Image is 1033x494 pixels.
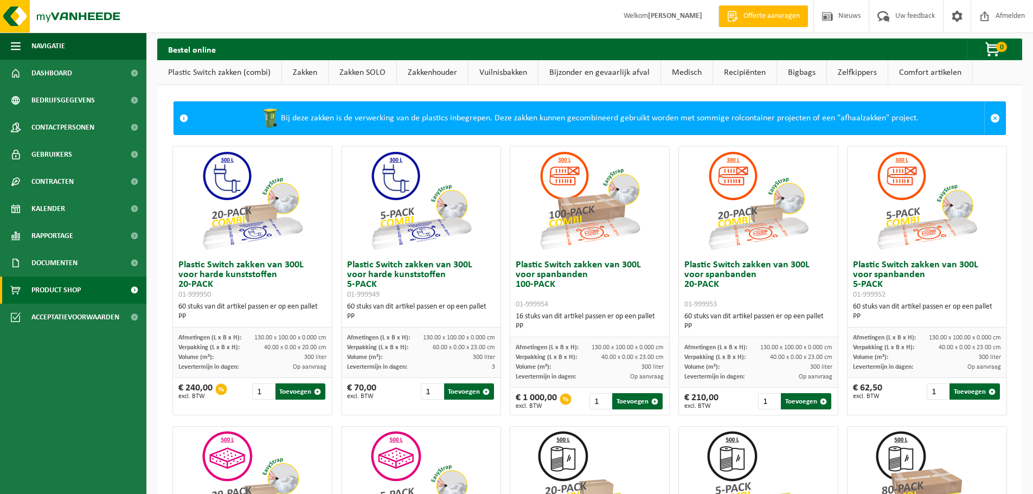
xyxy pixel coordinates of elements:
div: PP [178,312,326,322]
span: Rapportage [31,222,73,249]
span: 40.00 x 0.00 x 23.00 cm [939,344,1001,351]
span: Dashboard [31,60,72,87]
span: Documenten [31,249,78,277]
span: Contactpersonen [31,114,94,141]
span: 130.00 x 100.00 x 0.000 cm [423,335,495,341]
div: 60 stuks van dit artikel passen er op een pallet [178,302,326,322]
span: 300 liter [641,364,664,370]
a: Sluit melding [984,102,1005,134]
a: Plastic Switch zakken (combi) [157,60,281,85]
h2: Bestel online [157,39,227,60]
span: 130.00 x 100.00 x 0.000 cm [592,344,664,351]
h3: Plastic Switch zakken van 300L voor spanbanden 20-PACK [684,260,832,309]
div: € 70,00 [347,383,376,400]
span: Volume (m³): [516,364,551,370]
span: Levertermijn in dagen: [178,364,239,370]
span: Op aanvraag [293,364,326,370]
h3: Plastic Switch zakken van 300L voor harde kunststoffen 20-PACK [178,260,326,299]
span: excl. BTW [684,403,718,409]
span: Afmetingen (L x B x H): [684,344,747,351]
img: 01-999954 [535,146,644,255]
button: Toevoegen [275,383,326,400]
span: Acceptatievoorwaarden [31,304,119,331]
img: 01-999953 [704,146,812,255]
a: Bijzonder en gevaarlijk afval [538,60,660,85]
button: 0 [967,39,1021,60]
a: Bigbags [777,60,826,85]
span: 40.00 x 0.00 x 20.00 cm [264,344,326,351]
span: 60.00 x 0.00 x 23.00 cm [433,344,495,351]
input: 1 [252,383,274,400]
a: Zelfkippers [827,60,888,85]
div: Bij deze zakken is de verwerking van de plastics inbegrepen. Deze zakken kunnen gecombineerd gebr... [194,102,984,134]
span: excl. BTW [178,393,213,400]
span: 01-999953 [684,300,717,309]
h3: Plastic Switch zakken van 300L voor spanbanden 5-PACK [853,260,1001,299]
span: Verpakking (L x B x H): [347,344,408,351]
img: 01-999952 [872,146,981,255]
span: Afmetingen (L x B x H): [347,335,410,341]
span: excl. BTW [516,403,557,409]
div: € 62,50 [853,383,882,400]
span: Verpakking (L x B x H): [178,344,240,351]
div: 60 stuks van dit artikel passen er op een pallet [347,302,495,322]
span: 130.00 x 100.00 x 0.000 cm [254,335,326,341]
a: Offerte aanvragen [718,5,808,27]
span: 300 liter [304,354,326,361]
span: 3 [492,364,495,370]
h3: Plastic Switch zakken van 300L voor harde kunststoffen 5-PACK [347,260,495,299]
a: Zakken [282,60,328,85]
button: Toevoegen [444,383,495,400]
span: Offerte aanvragen [741,11,803,22]
span: 01-999954 [516,300,548,309]
span: Afmetingen (L x B x H): [516,344,579,351]
button: Toevoegen [781,393,831,409]
a: Vuilnisbakken [469,60,538,85]
div: € 210,00 [684,393,718,409]
span: Afmetingen (L x B x H): [853,335,916,341]
span: Volume (m³): [853,354,888,361]
span: Op aanvraag [630,374,664,380]
span: excl. BTW [853,393,882,400]
span: Verpakking (L x B x H): [516,354,577,361]
div: 60 stuks van dit artikel passen er op een pallet [684,312,832,331]
div: 60 stuks van dit artikel passen er op een pallet [853,302,1001,322]
span: Volume (m³): [347,354,382,361]
img: 01-999949 [367,146,475,255]
span: 130.00 x 100.00 x 0.000 cm [929,335,1001,341]
span: excl. BTW [347,393,376,400]
a: Medisch [661,60,713,85]
span: Levertermijn in dagen: [853,364,913,370]
input: 1 [421,383,442,400]
span: 300 liter [473,354,495,361]
span: Levertermijn in dagen: [684,374,745,380]
button: Toevoegen [612,393,663,409]
span: 01-999949 [347,291,380,299]
span: Afmetingen (L x B x H): [178,335,241,341]
span: Verpakking (L x B x H): [684,354,746,361]
span: Op aanvraag [967,364,1001,370]
span: Gebruikers [31,141,72,168]
input: 1 [758,393,780,409]
span: 0 [996,42,1007,52]
div: PP [516,322,664,331]
button: Toevoegen [949,383,1000,400]
span: Volume (m³): [178,354,214,361]
input: 1 [589,393,611,409]
span: 01-999952 [853,291,886,299]
div: PP [853,312,1001,322]
span: 40.00 x 0.00 x 23.00 cm [770,354,832,361]
a: Zakken SOLO [329,60,396,85]
img: WB-0240-HPE-GN-50.png [259,107,281,129]
span: 40.00 x 0.00 x 23.00 cm [601,354,664,361]
div: € 240,00 [178,383,213,400]
span: Levertermijn in dagen: [347,364,407,370]
span: Verpakking (L x B x H): [853,344,914,351]
img: 01-999950 [198,146,306,255]
div: PP [347,312,495,322]
a: Recipiënten [713,60,777,85]
div: € 1 000,00 [516,393,557,409]
span: Volume (m³): [684,364,720,370]
span: Product Shop [31,277,81,304]
span: Levertermijn in dagen: [516,374,576,380]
